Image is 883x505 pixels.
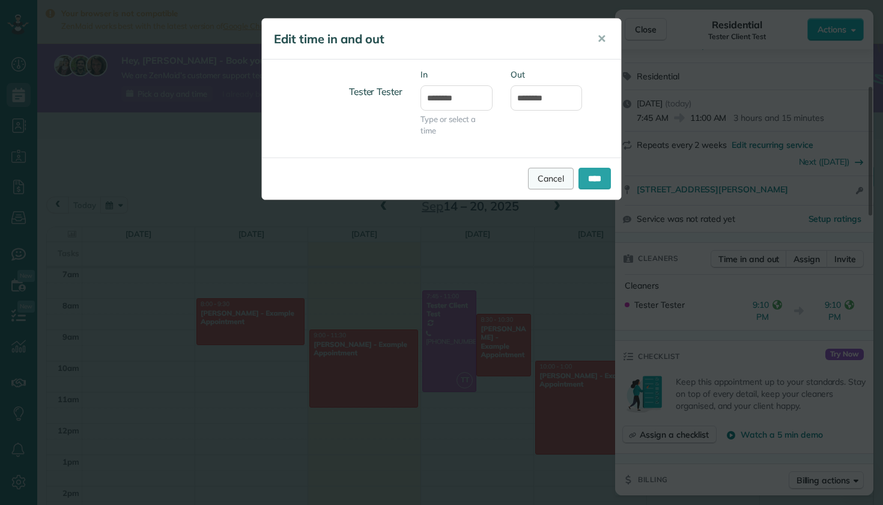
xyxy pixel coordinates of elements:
a: Cancel [528,168,574,189]
span: ✕ [597,32,606,46]
label: Out [511,69,583,81]
h5: Edit time in and out [274,31,580,47]
span: Type or select a time [420,114,493,136]
h4: Tester Tester [271,75,402,109]
label: In [420,69,493,81]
